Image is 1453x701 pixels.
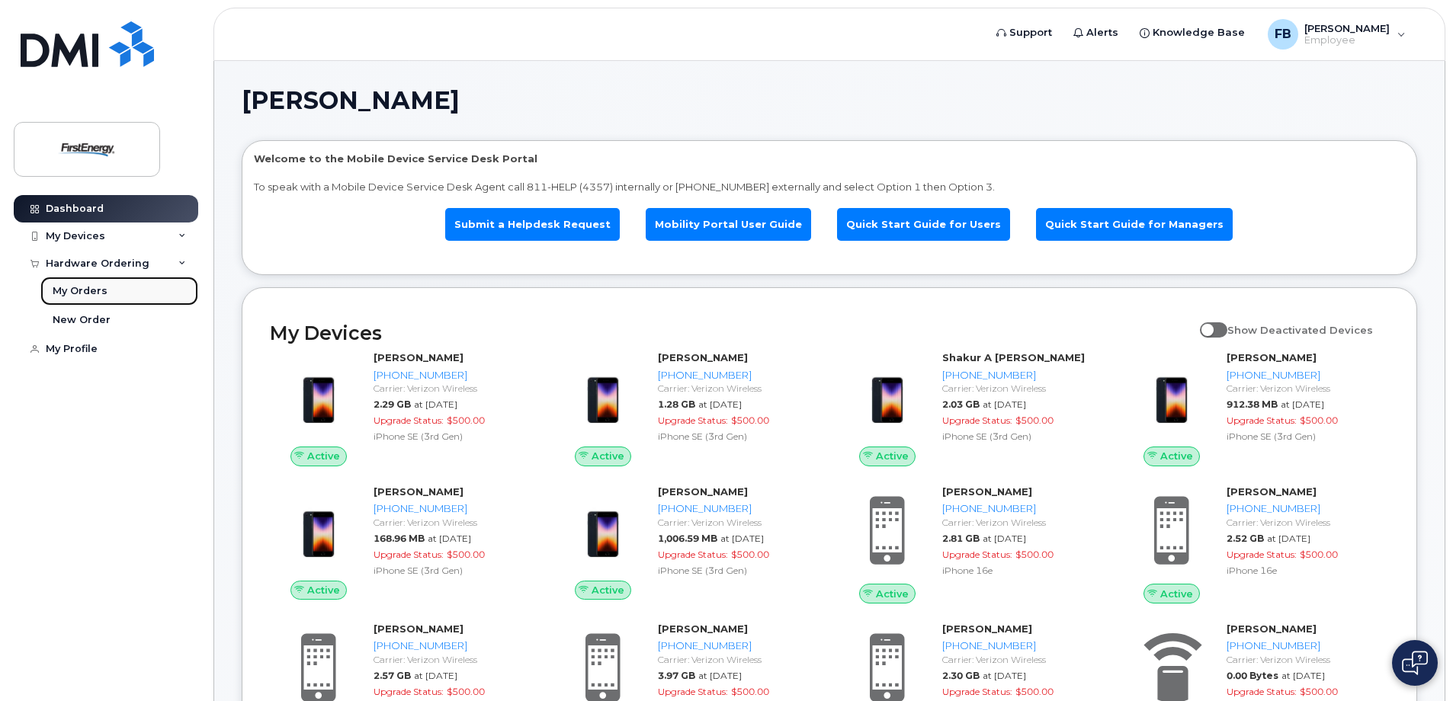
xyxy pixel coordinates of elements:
span: Upgrade Status: [658,686,728,697]
span: 2.57 GB [374,670,411,681]
span: $500.00 [447,686,485,697]
span: $500.00 [1015,686,1054,697]
span: [PERSON_NAME] [242,89,460,112]
span: 168.96 MB [374,533,425,544]
div: Carrier: Verizon Wireless [658,653,814,666]
img: Open chat [1402,651,1428,675]
span: at [DATE] [414,670,457,681]
div: [PHONE_NUMBER] [942,501,1099,516]
span: at [DATE] [983,533,1026,544]
span: $500.00 [1300,686,1338,697]
div: [PHONE_NUMBER] [658,368,814,383]
span: $500.00 [1015,549,1054,560]
span: $500.00 [1015,415,1054,426]
span: 2.03 GB [942,399,980,410]
a: Quick Start Guide for Managers [1036,208,1233,241]
span: at [DATE] [414,399,457,410]
span: at [DATE] [1281,399,1324,410]
strong: [PERSON_NAME] [1227,485,1317,498]
span: $500.00 [1300,549,1338,560]
span: $500.00 [731,415,769,426]
div: iPhone SE (3rd Gen) [658,430,814,443]
span: $500.00 [731,686,769,697]
a: Active[PERSON_NAME][PHONE_NUMBER]Carrier: Verizon Wireless168.96 MBat [DATE]Upgrade Status:$500.0... [270,485,536,600]
span: $500.00 [1300,415,1338,426]
span: at [DATE] [428,533,471,544]
span: Upgrade Status: [374,549,444,560]
span: 3.97 GB [658,670,695,681]
strong: [PERSON_NAME] [374,485,463,498]
span: Upgrade Status: [1227,686,1297,697]
span: Upgrade Status: [658,549,728,560]
a: Active[PERSON_NAME][PHONE_NUMBER]Carrier: Verizon Wireless912.38 MBat [DATE]Upgrade Status:$500.0... [1123,350,1389,466]
div: [PHONE_NUMBER] [942,639,1099,653]
span: at [DATE] [1281,670,1325,681]
div: Carrier: Verizon Wireless [658,382,814,395]
div: [PHONE_NUMBER] [658,639,814,653]
span: Upgrade Status: [374,686,444,697]
span: Show Deactivated Devices [1227,324,1373,336]
a: Active[PERSON_NAME][PHONE_NUMBER]Carrier: Verizon Wireless2.52 GBat [DATE]Upgrade Status:$500.00i... [1123,485,1389,603]
img: image20231002-3703462-1angbar.jpeg [282,492,355,565]
div: iPhone SE (3rd Gen) [374,430,530,443]
div: [PHONE_NUMBER] [1227,639,1383,653]
div: [PHONE_NUMBER] [374,501,530,516]
span: Active [876,587,909,601]
a: ActiveShakur A [PERSON_NAME][PHONE_NUMBER]Carrier: Verizon Wireless2.03 GBat [DATE]Upgrade Status... [839,350,1105,466]
span: Upgrade Status: [658,415,728,426]
div: Carrier: Verizon Wireless [658,516,814,529]
span: 2.29 GB [374,399,411,410]
span: Active [1160,449,1193,463]
a: Active[PERSON_NAME][PHONE_NUMBER]Carrier: Verizon Wireless2.29 GBat [DATE]Upgrade Status:$500.00i... [270,350,536,466]
a: Mobility Portal User Guide [646,208,811,241]
span: Upgrade Status: [1227,415,1297,426]
div: Carrier: Verizon Wireless [1227,516,1383,529]
span: 2.30 GB [942,670,980,681]
span: 1,006.59 MB [658,533,717,544]
div: Carrier: Verizon Wireless [942,382,1099,395]
span: at [DATE] [698,399,742,410]
span: Active [307,449,340,463]
div: iPhone SE (3rd Gen) [374,564,530,577]
div: Carrier: Verizon Wireless [942,516,1099,529]
span: 2.81 GB [942,533,980,544]
div: iPhone 16e [942,564,1099,577]
span: at [DATE] [1267,533,1310,544]
span: at [DATE] [698,670,742,681]
strong: [PERSON_NAME] [658,485,748,498]
strong: [PERSON_NAME] [942,623,1032,635]
span: 0.00 Bytes [1227,670,1278,681]
span: Upgrade Status: [1227,549,1297,560]
span: at [DATE] [983,399,1026,410]
div: Carrier: Verizon Wireless [374,382,530,395]
span: $500.00 [447,549,485,560]
img: image20231002-3703462-1angbar.jpeg [566,492,640,565]
img: image20231002-3703462-1angbar.jpeg [851,358,924,431]
span: 2.52 GB [1227,533,1264,544]
span: Active [592,583,624,597]
strong: [PERSON_NAME] [942,485,1032,498]
div: iPhone 16e [1227,564,1383,577]
strong: [PERSON_NAME] [658,351,748,363]
div: [PHONE_NUMBER] [1227,368,1383,383]
p: Welcome to the Mobile Device Service Desk Portal [254,152,1405,166]
span: $500.00 [731,549,769,560]
div: [PHONE_NUMBER] [374,368,530,383]
span: at [DATE] [720,533,764,544]
div: Carrier: Verizon Wireless [374,516,530,529]
div: [PHONE_NUMBER] [374,639,530,653]
span: Active [876,449,909,463]
div: iPhone SE (3rd Gen) [1227,430,1383,443]
a: Quick Start Guide for Users [837,208,1010,241]
span: Active [592,449,624,463]
div: iPhone SE (3rd Gen) [942,430,1099,443]
input: Show Deactivated Devices [1200,315,1212,328]
h2: My Devices [270,322,1192,344]
div: [PHONE_NUMBER] [1227,501,1383,516]
img: image20231002-3703462-1angbar.jpeg [282,358,355,431]
strong: [PERSON_NAME] [1227,623,1317,635]
div: Carrier: Verizon Wireless [374,653,530,666]
a: Active[PERSON_NAME][PHONE_NUMBER]Carrier: Verizon Wireless1.28 GBat [DATE]Upgrade Status:$500.00i... [554,350,820,466]
strong: [PERSON_NAME] [374,623,463,635]
span: $500.00 [447,415,485,426]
